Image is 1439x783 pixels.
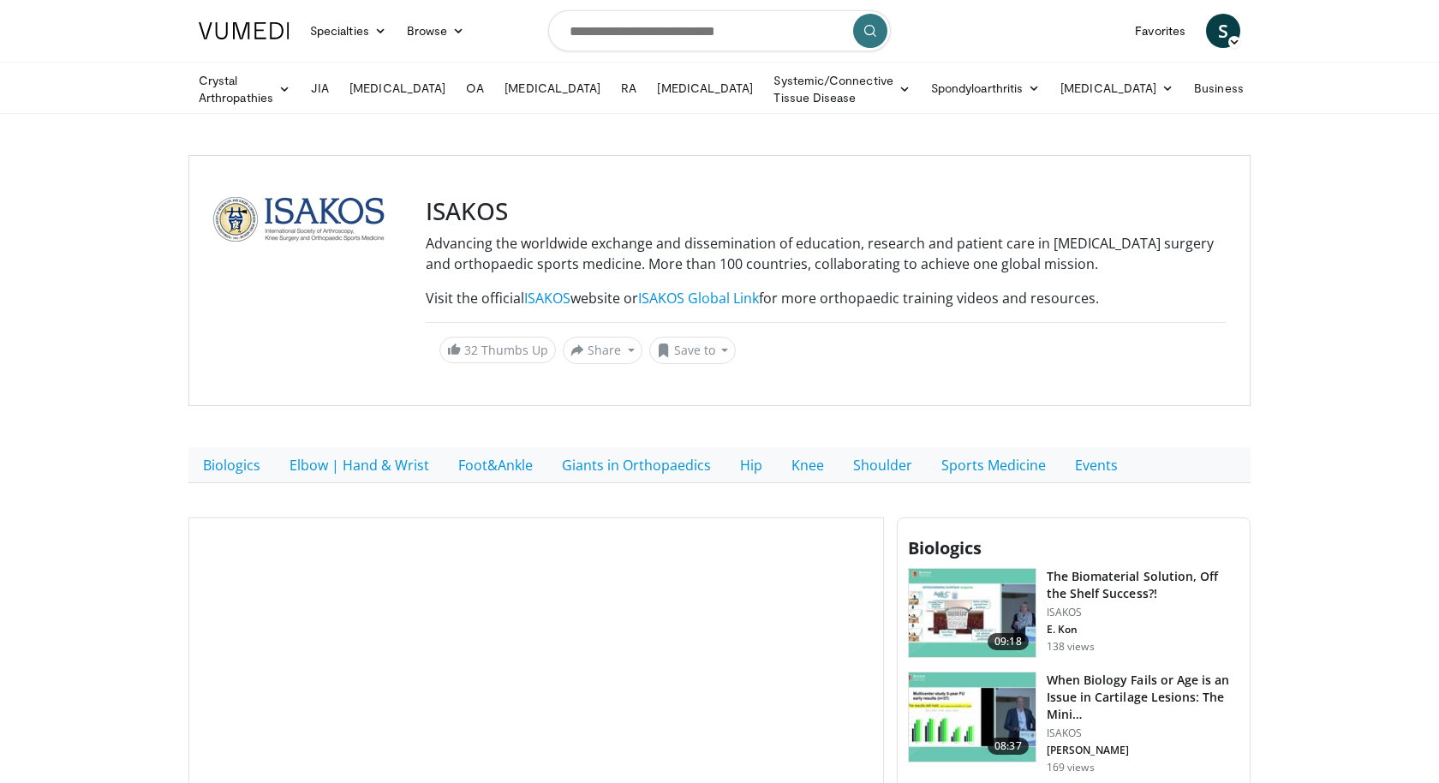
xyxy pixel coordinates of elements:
[908,536,982,559] span: Biologics
[1047,568,1239,602] h3: The Biomaterial Solution, Off the Shelf Success?!
[988,633,1029,650] span: 09:18
[1125,14,1196,48] a: Favorites
[275,447,444,483] a: Elbow | Hand & Wrist
[927,447,1060,483] a: Sports Medicine
[908,568,1239,659] a: 09:18 The Biomaterial Solution, Off the Shelf Success?! ISAKOS E. Kon 138 views
[909,672,1036,762] img: c1f741bb-84d4-4382-b69a-fd00fb4ff9b3.150x105_q85_crop-smart_upscale.jpg
[1060,447,1132,483] a: Events
[464,342,478,358] span: 32
[638,289,759,308] a: ISAKOS Global Link
[188,72,301,106] a: Crystal Arthropathies
[725,447,777,483] a: Hip
[397,14,475,48] a: Browse
[1047,672,1239,723] h3: When Biology Fails or Age is an Issue in Cartilage Lesions: The Mini…
[548,10,891,51] input: Search topics, interventions
[439,337,556,363] a: 32 Thumbs Up
[909,569,1036,658] img: 7bb5cdd5-31fb-46ed-b94b-a192cb532cd8.150x105_q85_crop-smart_upscale.jpg
[647,71,763,105] a: [MEDICAL_DATA]
[839,447,927,483] a: Shoulder
[1047,640,1095,654] p: 138 views
[300,14,397,48] a: Specialties
[563,337,642,364] button: Share
[426,288,1226,308] p: Visit the official website or for more orthopaedic training videos and resources.
[199,22,290,39] img: VuMedi Logo
[426,197,1226,226] h3: ISAKOS
[1184,71,1271,105] a: Business
[1047,606,1239,619] p: ISAKOS
[494,71,611,105] a: [MEDICAL_DATA]
[649,337,737,364] button: Save to
[444,447,547,483] a: Foot&Ankle
[763,72,920,106] a: Systemic/Connective Tissue Disease
[611,71,647,105] a: RA
[1047,744,1239,757] p: [PERSON_NAME]
[1047,761,1095,774] p: 169 views
[988,738,1029,755] span: 08:37
[1050,71,1184,105] a: [MEDICAL_DATA]
[456,71,494,105] a: OA
[1047,726,1239,740] p: ISAKOS
[547,447,725,483] a: Giants in Orthopaedics
[1206,14,1240,48] a: S
[524,289,570,308] a: ISAKOS
[188,447,275,483] a: Biologics
[921,71,1050,105] a: Spondyloarthritis
[1047,623,1239,637] p: E. Kon
[777,447,839,483] a: Knee
[339,71,456,105] a: [MEDICAL_DATA]
[426,233,1226,274] p: Advancing the worldwide exchange and dissemination of education, research and patient care in [ME...
[908,672,1239,774] a: 08:37 When Biology Fails or Age is an Issue in Cartilage Lesions: The Mini… ISAKOS [PERSON_NAME] ...
[301,71,339,105] a: JIA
